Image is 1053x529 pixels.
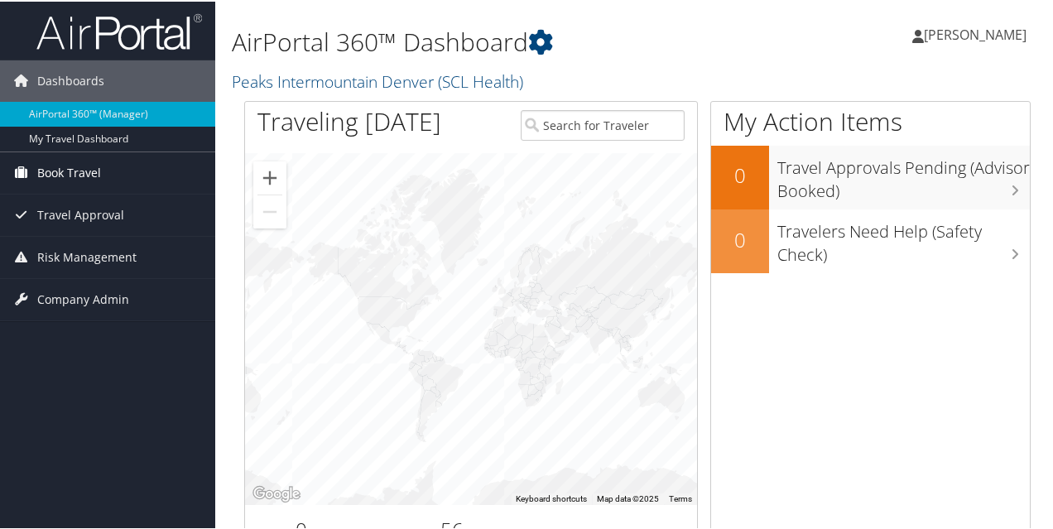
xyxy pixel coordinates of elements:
h2: 0 [711,160,769,188]
input: Search for Traveler [521,108,684,139]
button: Zoom in [253,160,286,193]
h1: AirPortal 360™ Dashboard [232,23,772,58]
a: Terms (opens in new tab) [669,493,692,502]
a: 0Travelers Need Help (Safety Check) [711,208,1030,272]
h3: Travelers Need Help (Safety Check) [777,210,1030,265]
h1: My Action Items [711,103,1030,137]
h2: 0 [711,224,769,252]
span: [PERSON_NAME] [924,24,1027,42]
h3: Travel Approvals Pending (Advisor Booked) [777,147,1030,201]
button: Zoom out [253,194,286,227]
button: Keyboard shortcuts [516,492,587,503]
span: Company Admin [37,277,129,319]
span: Dashboards [37,59,104,100]
span: Map data ©2025 [597,493,659,502]
a: [PERSON_NAME] [912,8,1043,58]
img: airportal-logo.png [36,11,202,50]
span: Book Travel [37,151,101,192]
a: Open this area in Google Maps (opens a new window) [249,482,304,503]
span: Risk Management [37,235,137,277]
a: 0Travel Approvals Pending (Advisor Booked) [711,144,1030,208]
a: Peaks Intermountain Denver (SCL Health) [232,69,527,91]
h1: Traveling [DATE] [257,103,441,137]
span: Travel Approval [37,193,124,234]
img: Google [249,482,304,503]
